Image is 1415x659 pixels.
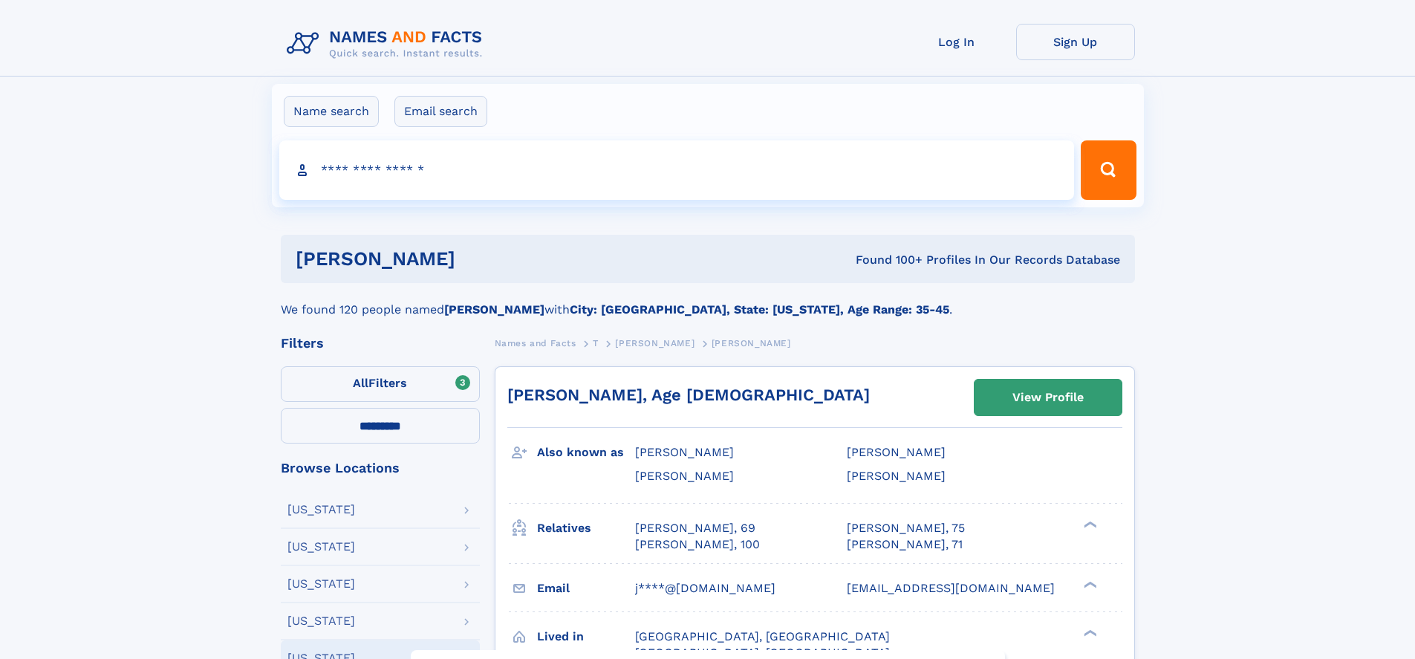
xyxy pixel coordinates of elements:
[281,366,480,402] label: Filters
[570,302,949,316] b: City: [GEOGRAPHIC_DATA], State: [US_STATE], Age Range: 35-45
[635,629,890,643] span: [GEOGRAPHIC_DATA], [GEOGRAPHIC_DATA]
[287,541,355,553] div: [US_STATE]
[635,520,755,536] a: [PERSON_NAME], 69
[975,380,1122,415] a: View Profile
[847,469,946,483] span: [PERSON_NAME]
[1012,380,1084,415] div: View Profile
[847,520,965,536] a: [PERSON_NAME], 75
[712,338,791,348] span: [PERSON_NAME]
[507,386,870,404] a: [PERSON_NAME], Age [DEMOGRAPHIC_DATA]
[847,581,1055,595] span: [EMAIL_ADDRESS][DOMAIN_NAME]
[1080,519,1098,529] div: ❯
[287,615,355,627] div: [US_STATE]
[593,334,599,352] a: T
[635,469,734,483] span: [PERSON_NAME]
[635,445,734,459] span: [PERSON_NAME]
[279,140,1075,200] input: search input
[281,283,1135,319] div: We found 120 people named with .
[281,337,480,350] div: Filters
[495,334,576,352] a: Names and Facts
[353,376,368,390] span: All
[1080,580,1098,589] div: ❯
[1016,24,1135,60] a: Sign Up
[537,624,635,649] h3: Lived in
[615,334,695,352] a: [PERSON_NAME]
[635,536,760,553] a: [PERSON_NAME], 100
[615,338,695,348] span: [PERSON_NAME]
[444,302,544,316] b: [PERSON_NAME]
[287,504,355,516] div: [US_STATE]
[593,338,599,348] span: T
[847,445,946,459] span: [PERSON_NAME]
[296,250,656,268] h1: [PERSON_NAME]
[1080,628,1098,637] div: ❯
[847,536,963,553] a: [PERSON_NAME], 71
[284,96,379,127] label: Name search
[537,440,635,465] h3: Also known as
[537,576,635,601] h3: Email
[655,252,1120,268] div: Found 100+ Profiles In Our Records Database
[394,96,487,127] label: Email search
[281,24,495,64] img: Logo Names and Facts
[537,516,635,541] h3: Relatives
[897,24,1016,60] a: Log In
[287,578,355,590] div: [US_STATE]
[1081,140,1136,200] button: Search Button
[281,461,480,475] div: Browse Locations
